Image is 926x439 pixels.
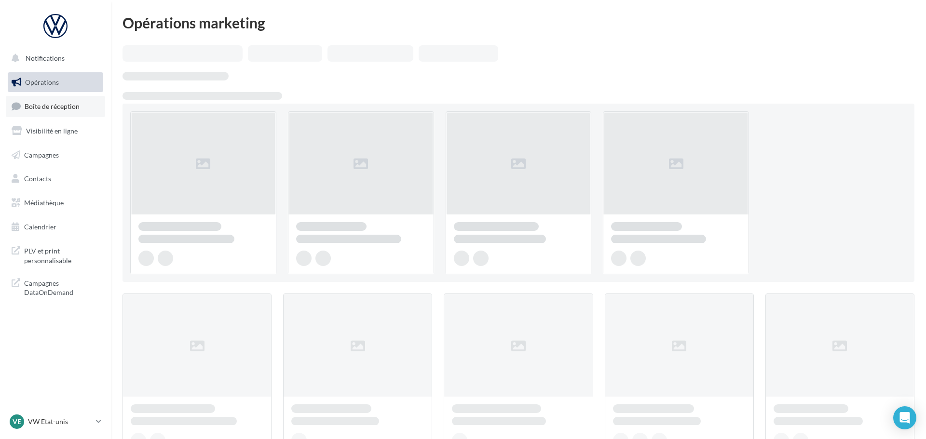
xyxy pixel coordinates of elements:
span: Visibilité en ligne [26,127,78,135]
span: Médiathèque [24,199,64,207]
a: PLV et print personnalisable [6,240,105,269]
a: Calendrier [6,217,105,237]
div: Opérations marketing [123,15,914,30]
a: Campagnes DataOnDemand [6,273,105,301]
span: Campagnes DataOnDemand [24,277,99,297]
a: Opérations [6,72,105,93]
span: PLV et print personnalisable [24,244,99,265]
span: Campagnes [24,150,59,159]
a: Boîte de réception [6,96,105,117]
span: Opérations [25,78,59,86]
a: Contacts [6,169,105,189]
span: Contacts [24,174,51,183]
button: Notifications [6,48,101,68]
span: VE [13,417,21,426]
div: Open Intercom Messenger [893,406,916,429]
a: VE VW Etat-unis [8,412,103,431]
span: Notifications [26,54,65,62]
a: Campagnes [6,145,105,165]
a: Visibilité en ligne [6,121,105,141]
a: Médiathèque [6,193,105,213]
span: Calendrier [24,223,56,231]
span: Boîte de réception [25,102,80,110]
p: VW Etat-unis [28,417,92,426]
